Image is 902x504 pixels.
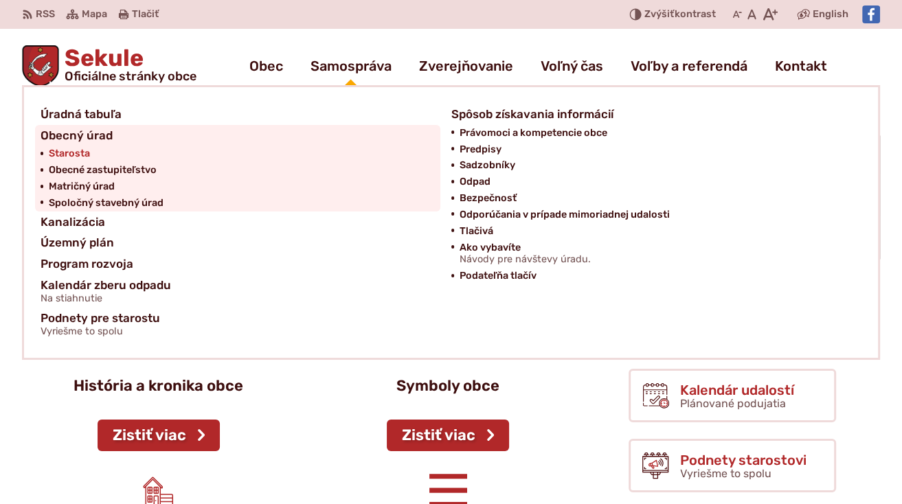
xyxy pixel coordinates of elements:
a: Obecné zastupiteľstvo [49,162,435,179]
img: Prejsť na Facebook stránku [862,5,880,23]
span: Sadzobníky [460,157,515,174]
a: Podnety starostovi Vyriešme to spolu [629,439,836,492]
a: Logo Sekule, prejsť na domovskú stránku. [22,45,196,87]
span: Obecné zastupiteľstvo [49,162,157,179]
span: Spoločný stavebný úrad [49,195,164,211]
a: Spoločný stavebný úrad [49,195,435,211]
span: Vyriešme to spolu [41,326,160,337]
span: Podnety pre starostu [41,308,160,341]
a: Podnety pre starostuVyriešme to spolu [41,308,845,341]
span: Ako vybavíte [460,240,591,268]
span: English [813,6,848,23]
span: Zvýšiť [644,8,675,20]
a: Odpad [460,174,846,190]
span: Matričný úrad [49,179,115,195]
span: Obecný úrad [41,125,113,146]
a: Predpisy [460,141,846,158]
span: kontrast [644,9,716,21]
a: Voľby a referendá [631,47,747,85]
span: Právomoci a kompetencie obce [460,125,607,141]
span: Plánované podujatia [680,397,786,410]
a: Podateľňa tlačív [460,268,846,284]
p: Symboly obce [328,377,569,395]
a: Tlačivá [460,223,846,240]
a: Kanalizácia [41,211,435,233]
a: English [810,6,851,23]
span: Kalendár udalostí [680,382,794,398]
span: Mapa [82,6,107,23]
span: Podateľňa tlačív [460,268,537,284]
span: Predpisy [460,141,501,158]
a: Samospráva [311,47,392,85]
a: Sadzobníky [460,157,846,174]
span: Program rozvoja [41,253,133,275]
a: Obecný úrad [41,125,435,146]
a: Územný plán [41,232,435,253]
span: Sekule [59,47,196,82]
a: Zverejňovanie [419,47,513,85]
a: Obec [249,47,283,85]
a: Úradná tabuľa [41,104,435,125]
a: Program rozvoja [41,253,435,275]
a: Voľný čas [541,47,603,85]
span: Návody pre návštevy úradu. [460,254,591,265]
a: Právomoci a kompetencie obce [460,125,846,141]
span: Úradná tabuľa [41,104,122,125]
span: Odpad [460,174,491,190]
span: Kanalizácia [41,211,105,233]
p: História a kronika obce [38,377,279,395]
span: Bezpečnosť [460,190,517,207]
a: Kalendár zberu odpaduNa stiahnutie [41,275,435,308]
span: Tlačiť [132,9,159,21]
a: Matričný úrad [49,179,435,195]
span: Oficiálne stránky obce [65,70,196,82]
span: Vyriešme to spolu [680,467,771,480]
span: Starosta [49,146,90,162]
span: Kalendár zberu odpadu [41,275,171,308]
img: Prejsť na domovskú stránku [22,45,59,87]
a: Zistiť viac [387,420,509,451]
a: Bezpečnosť [460,190,846,207]
a: Kalendár udalostí Plánované podujatia [629,369,836,422]
a: Odporúčania v prípade mimoriadnej udalosti [460,207,846,223]
a: Ako vybavíteNávody pre návštevy úradu. [460,240,846,268]
span: Podnety starostovi [680,453,807,468]
span: RSS [36,6,55,23]
span: Územný plán [41,232,114,253]
span: Na stiahnutie [41,293,171,304]
a: Spôsob získavania informácií [451,104,846,125]
a: Starosta [49,146,435,162]
span: Spôsob získavania informácií [451,104,613,125]
span: Tlačivá [460,223,493,240]
a: Zistiť viac [98,420,220,451]
span: Odporúčania v prípade mimoriadnej udalosti [460,207,670,223]
a: Kontakt [775,47,827,85]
